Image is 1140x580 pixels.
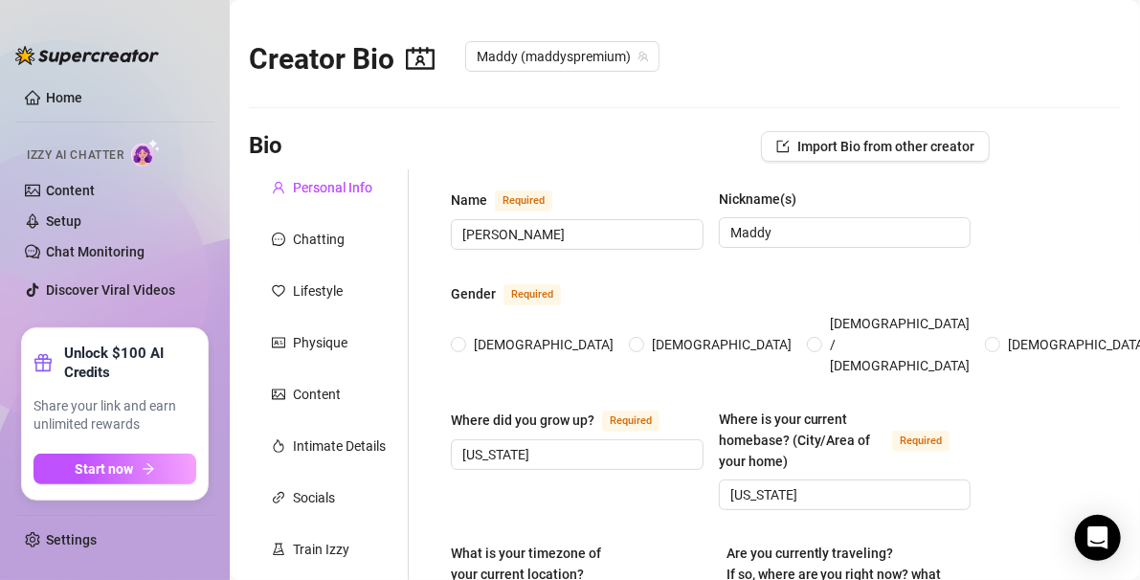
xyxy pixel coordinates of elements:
[451,282,582,305] label: Gender
[272,491,285,504] span: link
[1075,515,1121,561] div: Open Intercom Messenger
[46,213,81,229] a: Setup
[293,384,341,405] div: Content
[761,131,990,162] button: Import Bio from other creator
[34,397,196,435] span: Share your link and earn unlimited rewards
[719,189,796,210] div: Nickname(s)
[293,332,347,353] div: Physique
[27,146,123,165] span: Izzy AI Chatter
[462,444,688,465] input: Where did you grow up?
[637,51,649,62] span: team
[451,190,487,211] div: Name
[730,222,956,243] input: Nickname(s)
[451,410,594,431] div: Where did you grow up?
[644,334,799,355] span: [DEMOGRAPHIC_DATA]
[46,90,82,105] a: Home
[892,431,950,452] span: Required
[46,282,175,298] a: Discover Viral Videos
[719,409,885,472] div: Where is your current homebase? (City/Area of your home)
[34,454,196,484] button: Start nowarrow-right
[272,336,285,349] span: idcard
[272,284,285,298] span: heart
[451,409,681,432] label: Where did you grow up?
[602,411,659,432] span: Required
[293,229,345,250] div: Chatting
[719,189,810,210] label: Nickname(s)
[406,44,435,73] span: contacts
[46,244,145,259] a: Chat Monitoring
[272,439,285,453] span: fire
[776,140,790,153] span: import
[477,42,648,71] span: Maddy (maddyspremium)
[822,313,977,376] span: [DEMOGRAPHIC_DATA] / [DEMOGRAPHIC_DATA]
[797,139,974,154] span: Import Bio from other creator
[451,189,573,212] label: Name
[76,461,134,477] span: Start now
[293,280,343,301] div: Lifestyle
[293,539,349,560] div: Train Izzy
[272,543,285,556] span: experiment
[451,283,496,304] div: Gender
[249,41,435,78] h2: Creator Bio
[293,487,335,508] div: Socials
[249,131,282,162] h3: Bio
[34,353,53,372] span: gift
[272,181,285,194] span: user
[15,46,159,65] img: logo-BBDzfeDw.svg
[293,177,372,198] div: Personal Info
[131,139,161,167] img: AI Chatter
[466,334,621,355] span: [DEMOGRAPHIC_DATA]
[719,409,972,472] label: Where is your current homebase? (City/Area of your home)
[64,344,196,382] strong: Unlock $100 AI Credits
[46,532,97,547] a: Settings
[142,462,155,476] span: arrow-right
[730,484,956,505] input: Where is your current homebase? (City/Area of your home)
[462,224,688,245] input: Name
[272,233,285,246] span: message
[495,190,552,212] span: Required
[503,284,561,305] span: Required
[293,435,386,457] div: Intimate Details
[46,183,95,198] a: Content
[272,388,285,401] span: picture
